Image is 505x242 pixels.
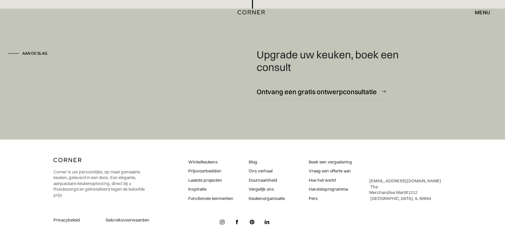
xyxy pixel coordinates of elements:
font: Keukenorganisatie [248,196,285,201]
a: Ontvang een gratis ontwerpconsultatie [257,84,386,100]
font: Ons verhaal [248,168,272,173]
a: Vraag een offerte aan [309,168,352,174]
a: thuis [234,8,271,17]
a: Duurzaamheid [248,177,285,183]
font: Corner is uw persoonlijke, op maat gemaakte keuken, geleverd in een doos. Een elegante, aanpasbar... [53,169,145,198]
font: Prijsvoorbeelden [188,168,221,173]
font: ‍ The [369,184,378,189]
font: Functionele kenmerken [188,196,233,201]
font: Vergelijk ons [248,186,274,192]
font: Aan de slag [22,51,47,56]
a: Hoe het werkt [309,177,352,183]
a: Pers [309,196,352,202]
font: Merchandise Mart [369,190,405,195]
a: Inspiratie [188,186,233,192]
font: , IL 60654 [413,196,431,201]
a: Prijsvoorbeelden [188,168,233,174]
font: menu [475,9,490,16]
a: Boek een vergadering [309,159,352,165]
font: Blog [248,159,257,164]
font: Vraag een offerte aan [309,168,351,173]
a: Laatste projecten [188,177,233,183]
font: Hoe het werkt [309,177,336,183]
a: Blog [248,159,285,165]
font: Inspiratie [188,186,207,192]
font: Privacybeleid [53,217,80,222]
div: menu [468,7,490,18]
a: Ons verhaal [248,168,285,174]
font: Upgrade uw keuken, boek een consult [257,48,399,74]
font: Laatste projecten [188,177,222,183]
a: Vergelijk ons [248,186,285,192]
a: Privacybeleid [53,217,98,223]
font: Handelsprogramma [309,186,348,192]
a: Handelsprogramma [309,186,352,192]
font: Winkelkeukens [188,159,218,164]
font: ‍ [GEOGRAPHIC_DATA] [369,196,413,201]
a: Winkelkeukens [188,159,233,165]
font: #1212 [405,190,417,195]
a: Gebruiksvoorwaarden [106,217,150,223]
font: Ontvang een gratis ontwerpconsultatie [257,88,377,96]
font: Pers [309,196,318,201]
a: [EMAIL_ADDRESS][DOMAIN_NAME] [369,178,441,183]
font: Duurzaamheid [248,177,277,183]
font: Gebruiksvoorwaarden [106,217,149,222]
a: Keukenorganisatie [248,196,285,202]
a: Functionele kenmerken [188,196,233,202]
